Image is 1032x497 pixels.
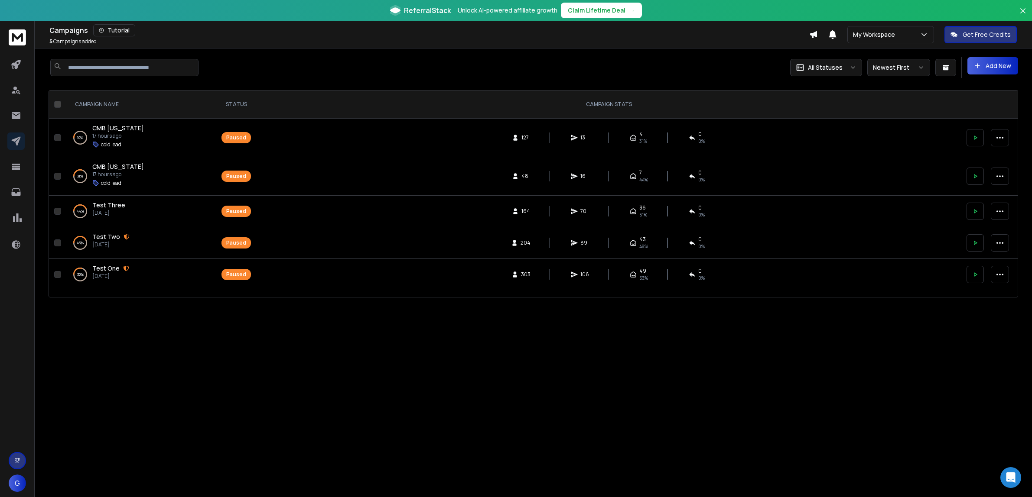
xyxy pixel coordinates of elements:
span: 0 [698,131,702,138]
th: CAMPAIGN NAME [65,90,216,119]
span: 0 % [698,243,705,250]
span: 16 [580,173,589,180]
div: Paused [226,208,246,215]
span: 31 % [639,138,647,145]
p: Unlock AI-powered affiliate growth [458,6,557,15]
span: 0 [698,204,702,211]
div: Paused [226,134,246,141]
span: 0 [698,268,702,274]
span: 106 [580,271,589,278]
span: 36 [639,204,646,211]
p: cold lead [101,180,121,187]
span: 7 [639,169,642,176]
th: CAMPAIGN STATS [256,90,961,119]
span: CMB [US_STATE] [92,124,144,132]
span: 127 [521,134,530,141]
span: 49 [639,268,646,274]
button: Get Free Credits [944,26,1017,43]
div: Paused [226,173,246,180]
button: G [9,474,26,492]
td: 43%Test Two[DATE] [65,227,216,259]
p: 17 hours ago [92,132,144,139]
span: 0 % [698,274,705,281]
p: Campaigns added [49,38,97,45]
a: Test Two [92,232,120,241]
span: 48 [521,173,530,180]
p: 44 % [77,207,84,216]
td: 31%CMB [US_STATE]17 hours agocold lead [65,157,216,196]
p: All Statuses [808,63,843,72]
p: My Workspace [853,30,899,39]
a: Test One [92,264,120,273]
span: 53 % [639,274,648,281]
p: [DATE] [92,210,125,216]
p: 31 % [77,172,83,181]
span: 70 [580,208,589,215]
span: 4 [639,131,643,138]
p: 10 % [77,133,83,142]
span: 48 % [639,243,648,250]
p: 17 hours ago [92,171,144,178]
span: 0 % [698,176,705,183]
span: 0 % [698,211,705,218]
td: 10%CMB [US_STATE]17 hours agocold lead [65,119,216,157]
th: STATUS [216,90,256,119]
a: Test Three [92,201,125,210]
span: 13 [580,134,589,141]
span: 51 % [639,211,647,218]
td: 30%Test One[DATE] [65,259,216,290]
button: Close banner [1017,5,1029,26]
span: ReferralStack [404,5,451,16]
span: → [629,6,635,15]
span: 303 [521,271,531,278]
p: [DATE] [92,241,130,248]
span: 89 [580,239,589,246]
div: Open Intercom Messenger [1000,467,1021,488]
span: Test Three [92,201,125,209]
a: CMB [US_STATE] [92,162,144,171]
div: Paused [226,271,246,278]
td: 44%Test Three[DATE] [65,196,216,227]
span: 204 [521,239,531,246]
p: cold lead [101,141,121,148]
p: Get Free Credits [963,30,1011,39]
button: Newest First [867,59,930,76]
span: 5 [49,38,52,45]
p: [DATE] [92,273,129,280]
div: Campaigns [49,24,809,36]
span: 43 [639,236,646,243]
div: Paused [226,239,246,246]
span: 0 % [698,138,705,145]
button: Tutorial [93,24,135,36]
span: 0 [698,169,702,176]
span: 164 [521,208,530,215]
p: 30 % [77,270,84,279]
a: CMB [US_STATE] [92,124,144,132]
span: 0 [698,236,702,243]
p: 43 % [77,239,84,247]
button: Claim Lifetime Deal→ [561,3,642,18]
button: Add New [967,57,1018,74]
span: 44 % [639,176,648,183]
